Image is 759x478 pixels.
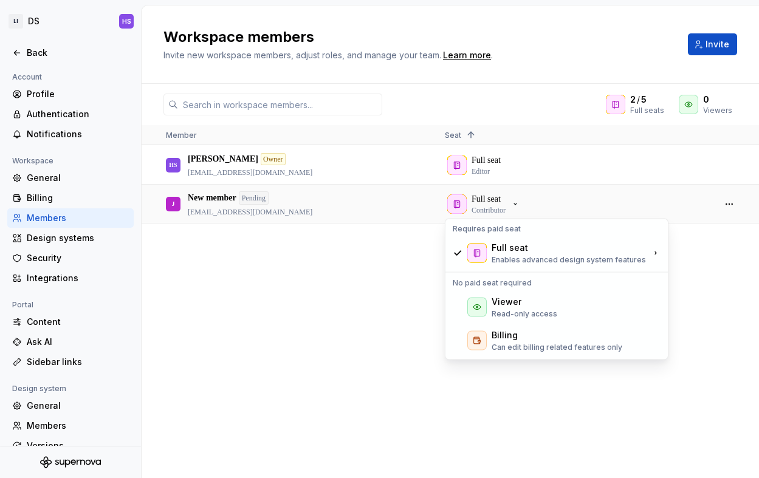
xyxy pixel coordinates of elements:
div: Profile [27,88,129,100]
a: Design systems [7,228,134,248]
a: Versions [7,436,134,456]
div: / [630,94,664,106]
div: Notifications [27,128,129,140]
div: Back [27,47,129,59]
div: Integrations [27,272,129,284]
div: Design system [7,381,71,396]
div: Ask AI [27,336,129,348]
div: Owner [261,153,286,165]
p: Full seat [472,193,501,205]
div: Pending [239,191,269,205]
svg: Supernova Logo [40,456,101,468]
div: DS [28,15,39,27]
div: Billing [492,329,518,341]
a: Authentication [7,104,134,124]
a: Members [7,416,134,435]
div: Viewers [703,106,732,115]
p: Can edit billing related features only [492,343,622,352]
a: Members [7,208,134,228]
a: Back [7,43,134,63]
p: Read-only access [492,309,557,319]
div: Portal [7,298,38,312]
div: Security [27,252,129,264]
div: Design systems [27,232,129,244]
div: Billing [27,192,129,204]
div: Full seats [630,106,664,115]
div: General [27,172,129,184]
h2: Workspace members [163,27,493,47]
div: Requires paid seat [448,222,665,236]
span: Invite new workspace members, adjust roles, and manage your team. [163,50,441,60]
span: . [441,51,493,60]
span: Invite [706,38,729,50]
div: HS [169,153,177,177]
button: Full seatContributor [445,192,525,216]
div: Viewer [492,296,521,308]
p: [EMAIL_ADDRESS][DOMAIN_NAME] [188,168,312,177]
div: Content [27,316,129,328]
p: New member [188,192,236,204]
button: LIDSHS [2,8,139,35]
div: Members [27,420,129,432]
p: [PERSON_NAME] [188,153,258,165]
div: J [172,192,175,216]
a: Billing [7,188,134,208]
div: Account [7,70,47,84]
p: [EMAIL_ADDRESS][DOMAIN_NAME] [188,207,312,217]
div: General [27,400,129,412]
div: LI [9,14,23,29]
input: Search in workspace members... [178,94,382,115]
span: 0 [703,94,709,106]
a: Profile [7,84,134,104]
span: Member [166,131,197,140]
span: 2 [630,94,636,106]
p: Contributor [472,205,506,215]
span: 5 [641,94,647,106]
div: Full seat [492,242,528,254]
a: General [7,168,134,188]
span: Seat [445,131,461,140]
div: Members [27,212,129,224]
a: Learn more [443,49,491,61]
a: Security [7,248,134,268]
div: Versions [27,440,129,452]
a: Sidebar links [7,352,134,372]
a: Integrations [7,268,134,288]
a: Content [7,312,134,332]
a: General [7,396,134,415]
div: No paid seat required [448,276,665,290]
a: Notifications [7,125,134,144]
div: Authentication [27,108,129,120]
div: Sidebar links [27,356,129,368]
div: Workspace [7,154,58,168]
div: HS [122,16,131,26]
a: Ask AI [7,332,134,352]
button: Invite [688,33,737,55]
p: Enables advanced design system features [492,255,646,265]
